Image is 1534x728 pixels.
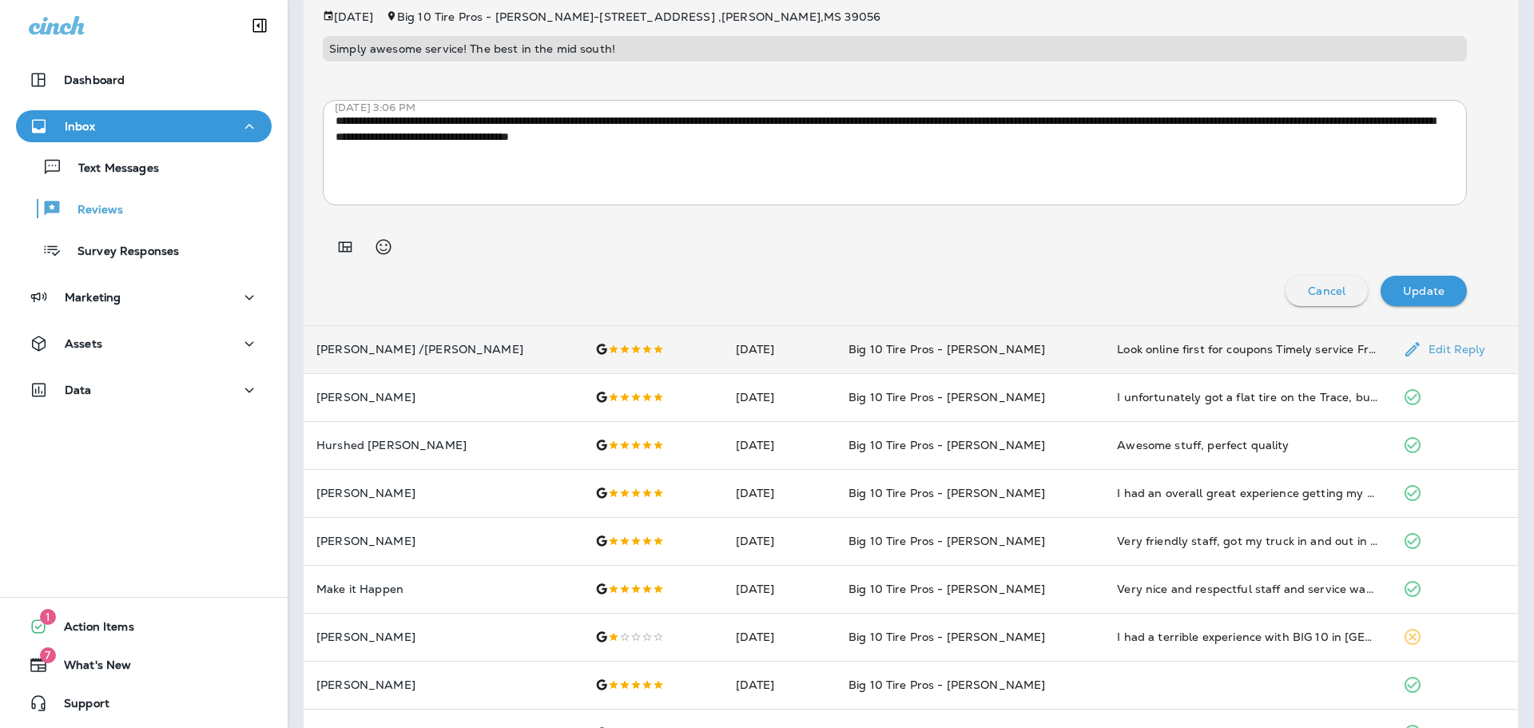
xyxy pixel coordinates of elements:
span: Big 10 Tire Pros - [PERSON_NAME] [848,342,1045,356]
p: [PERSON_NAME] [316,391,570,404]
button: Collapse Sidebar [237,10,282,42]
span: Big 10 Tire Pros - [PERSON_NAME] [848,630,1045,644]
button: Data [16,374,272,406]
p: [PERSON_NAME] /[PERSON_NAME] [316,343,570,356]
span: Big 10 Tire Pros - [PERSON_NAME] [848,582,1045,596]
p: Data [65,384,92,396]
td: [DATE] [723,421,836,469]
button: Dashboard [16,64,272,96]
button: Select an emoji [368,231,399,263]
span: Action Items [48,620,134,639]
span: Big 10 Tire Pros - [PERSON_NAME] - [STREET_ADDRESS] , [PERSON_NAME] , MS 39056 [397,10,880,24]
span: What's New [48,658,131,678]
button: Add in a premade template [329,231,361,263]
p: [PERSON_NAME] [316,535,570,547]
td: [DATE] [723,661,836,709]
p: [DATE] 3:06 PM [335,101,1479,114]
p: Marketing [65,291,121,304]
span: Big 10 Tire Pros - [PERSON_NAME] [848,390,1045,404]
div: Very nice and respectful staff and service was great and in timely manner [1117,581,1377,597]
td: [DATE] [723,373,836,421]
span: Support [48,697,109,716]
button: Survey Responses [16,233,272,267]
button: Cancel [1286,276,1368,306]
span: Big 10 Tire Pros - [PERSON_NAME] [848,534,1045,548]
p: Text Messages [62,161,159,177]
td: [DATE] [723,325,836,373]
span: 1 [40,609,56,625]
button: Support [16,687,272,719]
p: Cancel [1308,284,1345,297]
button: Text Messages [16,150,272,184]
p: [PERSON_NAME] [316,487,570,499]
span: Big 10 Tire Pros - [PERSON_NAME] [848,678,1045,692]
p: Hurshed [PERSON_NAME] [316,439,570,452]
p: [PERSON_NAME] [316,631,570,643]
p: Assets [65,337,102,350]
div: I had a terrible experience with BIG 10 in Clinton. Not only did they overcharge me for labor, bu... [1117,629,1377,645]
button: Inbox [16,110,272,142]
td: [DATE] [723,517,836,565]
p: Simply awesome service! The best in the mid south! [329,42,1460,55]
p: Edit Reply [1422,343,1485,356]
div: Look online first for coupons Timely service Friendly Staff I went at 8:30 left at 9:15 [1117,341,1377,357]
button: 1Action Items [16,611,272,642]
p: Reviews [62,203,123,218]
div: Awesome stuff, perfect quality [1117,437,1377,453]
td: [DATE] [723,469,836,517]
p: Update [1403,284,1445,297]
div: I had an overall great experience getting my services done. [1117,485,1377,501]
button: 7What's New [16,649,272,681]
p: Dashboard [64,74,125,86]
span: Big 10 Tire Pros - [PERSON_NAME] [848,438,1045,452]
button: Update [1381,276,1467,306]
td: [DATE] [723,565,836,613]
p: [DATE] [334,10,373,23]
p: Inbox [65,120,95,133]
button: Assets [16,328,272,360]
p: [PERSON_NAME] [316,678,570,691]
p: Survey Responses [62,245,179,260]
span: 7 [40,647,56,663]
span: Big 10 Tire Pros - [PERSON_NAME] [848,486,1045,500]
div: Very friendly staff, got my truck in and out in a reasonable amount of time [1117,533,1377,549]
button: Reviews [16,192,272,225]
p: Make it Happen [316,583,570,595]
td: [DATE] [723,613,836,661]
button: Marketing [16,281,272,313]
div: I unfortunately got a flat tire on the Trace, but I was very fortunate to only be about 1.4 miles... [1117,389,1377,405]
